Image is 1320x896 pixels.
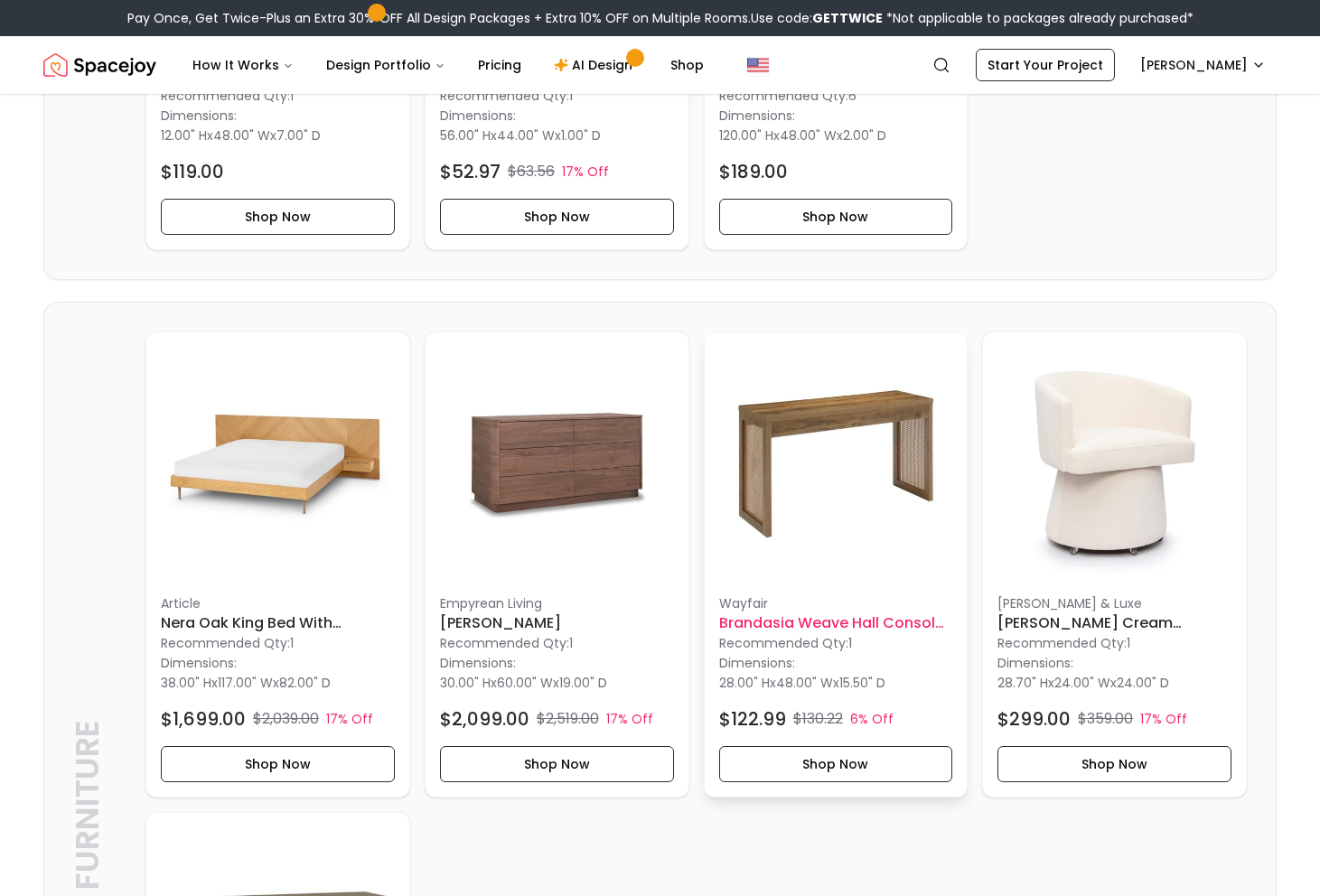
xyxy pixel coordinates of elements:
nav: Global [43,36,1277,94]
span: 44.00" W [497,126,555,145]
span: 24.00" D [1117,674,1169,692]
p: $2,039.00 [253,708,319,730]
h4: $1,699.00 [161,706,246,732]
h4: $299.00 [997,706,1071,732]
span: 15.50" D [839,674,885,692]
img: Kelly Cream Upcycled Chenille Rolling Desk Chair image [997,347,1231,581]
span: 48.00" W [780,126,837,145]
p: Recommended Qty: 1 [719,634,953,652]
div: Pay Once, Get Twice-Plus an Extra 30% OFF All Design Packages + Extra 10% OFF on Multiple Rooms. [127,9,1194,27]
img: Brandasia Weave Hall Console Table image [719,347,953,581]
nav: Main [178,47,718,83]
p: $130.22 [793,708,843,730]
a: Nera Oak King Bed with Nightstands imageArticleNera Oak King Bed with NightstandsRecommended Qty:... [145,331,410,798]
p: x x [440,126,601,145]
span: 48.00" W [776,674,833,692]
button: Shop Now [440,199,674,235]
span: 38.00" H [161,674,211,692]
span: 30.00" H [440,674,491,692]
a: Ronda Dresser imageEmpyrean Living[PERSON_NAME]Recommended Qty:1Dimensions:30.00" Hx60.00" Wx19.0... [425,331,689,798]
p: 17% Off [326,710,373,728]
p: Empyrean Living [440,594,674,612]
h4: $122.99 [719,706,786,732]
p: Article [161,594,395,612]
button: Shop Now [440,746,674,782]
h4: $52.97 [440,159,501,184]
p: x x [161,674,331,692]
p: $63.56 [508,161,555,182]
span: 56.00" H [440,126,491,145]
img: Spacejoy Logo [43,47,156,83]
a: Shop [656,47,718,83]
p: Recommended Qty: 1 [161,634,395,652]
p: Recommended Qty: 1 [997,634,1231,652]
h6: Nera Oak King Bed with Nightstands [161,612,395,634]
span: 12.00" H [161,126,207,145]
p: Recommended Qty: 1 [440,634,674,652]
p: $2,519.00 [537,708,599,730]
h6: [PERSON_NAME] [440,612,674,634]
span: 48.00" W [213,126,270,145]
button: [PERSON_NAME] [1129,49,1277,81]
img: Ronda Dresser image [440,347,674,581]
b: GETTWICE [812,9,883,27]
span: 1.00" D [561,126,601,145]
span: 19.00" D [559,674,607,692]
p: x x [440,674,607,692]
button: Design Portfolio [312,47,460,83]
p: 17% Off [606,710,653,728]
p: Recommended Qty: 1 [161,87,395,105]
p: Wayfair [719,594,953,612]
span: 2.00" D [843,126,886,145]
p: Recommended Qty: 6 [719,87,953,105]
span: 28.70" H [997,674,1048,692]
button: Shop Now [997,746,1231,782]
span: 82.00" D [279,674,331,692]
p: x x [719,126,886,145]
p: 17% Off [562,163,609,181]
div: Brandasia Weave Hall Console Table [704,331,969,798]
a: Spacejoy [43,47,156,83]
span: *Not applicable to packages already purchased* [883,9,1194,27]
div: Nera Oak King Bed with Nightstands [145,331,410,798]
p: x x [997,674,1169,692]
button: How It Works [178,47,308,83]
span: 60.00" W [497,674,553,692]
span: Use code: [751,9,883,27]
p: Dimensions: [719,105,795,126]
h4: $2,099.00 [440,706,529,732]
a: Start Your Project [976,49,1115,81]
button: Shop Now [719,746,953,782]
p: [PERSON_NAME] & Luxe [997,594,1231,612]
p: x x [161,126,321,145]
button: Shop Now [161,199,395,235]
span: 120.00" H [719,126,773,145]
span: 7.00" D [276,126,321,145]
p: x x [719,674,885,692]
a: Kelly Cream Upcycled Chenille Rolling Desk Chair image[PERSON_NAME] & Luxe[PERSON_NAME] Cream Upc... [982,331,1247,798]
a: Brandasia Weave Hall Console Table imageWayfairBrandasia Weave Hall Console TableRecommended Qty:... [704,331,969,798]
h4: $189.00 [719,159,788,184]
p: $359.00 [1078,708,1133,730]
h6: Brandasia Weave Hall Console Table [719,612,953,634]
p: Dimensions: [440,652,516,674]
p: Recommended Qty: 1 [440,87,674,105]
p: Dimensions: [161,652,237,674]
p: 17% Off [1140,710,1187,728]
p: 6% Off [850,710,894,728]
span: 28.00" H [719,674,770,692]
img: Nera Oak King Bed with Nightstands image [161,347,395,581]
p: Dimensions: [161,105,237,126]
span: 117.00" W [218,674,273,692]
button: Shop Now [719,199,953,235]
p: Dimensions: [719,652,795,674]
div: Kelly Cream Upcycled Chenille Rolling Desk Chair [982,331,1247,798]
button: Shop Now [161,746,395,782]
p: Dimensions: [997,652,1073,674]
h4: $119.00 [161,159,224,184]
span: 24.00" W [1054,674,1110,692]
a: AI Design [539,47,652,83]
a: Pricing [463,47,536,83]
h6: [PERSON_NAME] Cream Upcycled [PERSON_NAME] Rolling Desk Chair [997,612,1231,634]
div: Ronda Dresser [425,331,689,798]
